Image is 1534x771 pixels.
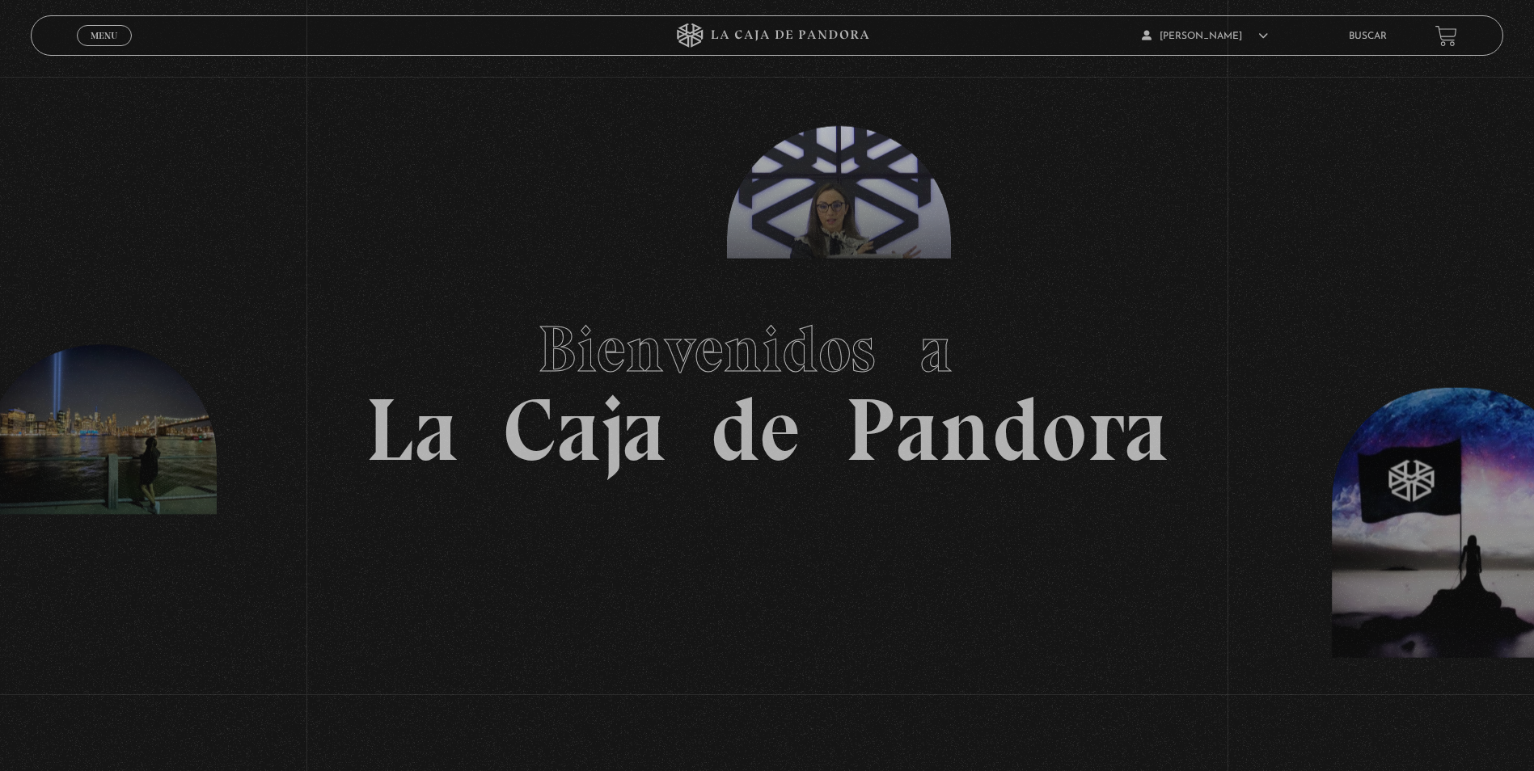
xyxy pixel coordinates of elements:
[91,31,117,40] span: Menu
[1435,25,1457,47] a: View your shopping cart
[538,310,997,388] span: Bienvenidos a
[1349,32,1387,41] a: Buscar
[366,297,1168,474] h1: La Caja de Pandora
[1142,32,1268,41] span: [PERSON_NAME]
[86,44,124,56] span: Cerrar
